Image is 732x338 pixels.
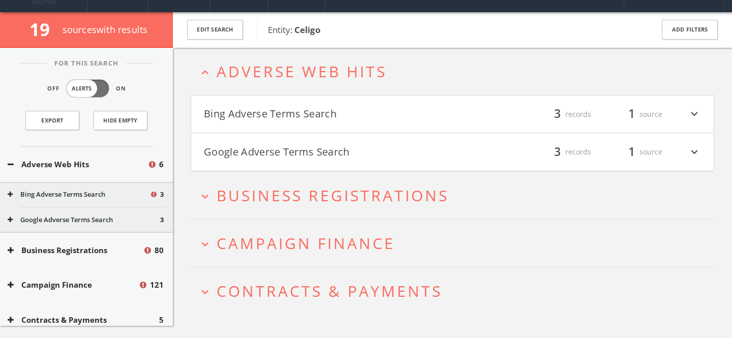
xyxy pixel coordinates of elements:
[63,23,148,36] span: source s with results
[150,279,164,291] span: 121
[8,190,149,200] button: Bing Adverse Terms Search
[155,244,164,256] span: 80
[187,20,243,40] button: Edit Search
[8,279,138,291] button: Campaign Finance
[8,215,160,225] button: Google Adverse Terms Search
[530,106,591,123] div: records
[25,111,79,130] a: Export
[217,281,442,301] span: Contracts & Payments
[601,106,662,123] div: source
[8,244,143,256] button: Business Registrations
[198,190,212,203] i: expand_more
[8,314,159,326] button: Contracts & Payments
[217,185,449,206] span: Business Registrations
[688,106,701,123] i: expand_more
[116,84,126,93] span: On
[204,143,452,161] button: Google Adverse Terms Search
[550,143,565,161] span: 3
[198,187,714,204] button: expand_moreBusiness Registrations
[662,20,718,40] button: Add Filters
[198,285,212,299] i: expand_more
[601,143,662,161] div: source
[624,105,639,123] span: 1
[530,143,591,161] div: records
[198,235,714,252] button: expand_moreCampaign Finance
[294,24,321,36] b: Celigo
[198,63,714,80] button: expand_lessAdverse Web Hits
[160,190,164,200] span: 3
[159,314,164,326] span: 5
[47,58,126,69] span: For This Search
[624,143,639,161] span: 1
[198,66,212,79] i: expand_less
[217,233,395,254] span: Campaign Finance
[8,159,147,170] button: Adverse Web Hits
[47,84,59,93] span: Off
[198,283,714,299] button: expand_moreContracts & Payments
[159,159,164,170] span: 6
[688,143,701,161] i: expand_more
[550,105,565,123] span: 3
[160,215,164,225] span: 3
[268,24,321,36] span: Entity:
[94,111,147,130] button: Hide Empty
[217,61,387,82] span: Adverse Web Hits
[204,106,452,123] button: Bing Adverse Terms Search
[198,237,212,251] i: expand_more
[29,17,58,41] span: 19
